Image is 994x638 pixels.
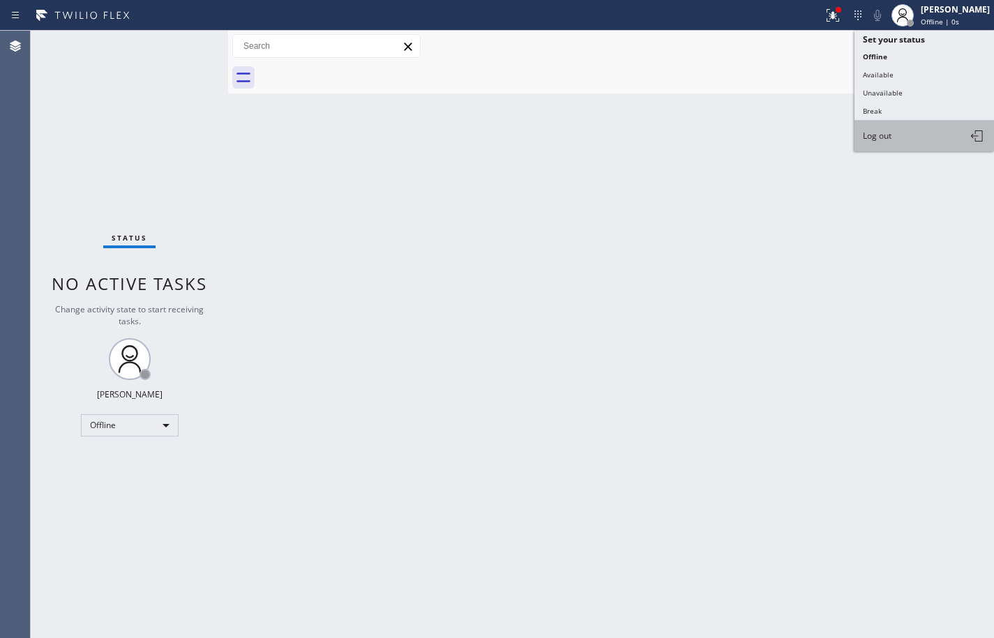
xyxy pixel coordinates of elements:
[81,414,179,436] div: Offline
[921,3,990,15] div: [PERSON_NAME]
[97,388,163,400] div: [PERSON_NAME]
[112,233,147,243] span: Status
[52,272,207,295] span: No active tasks
[55,303,204,327] span: Change activity state to start receiving tasks.
[233,35,420,57] input: Search
[868,6,887,25] button: Mute
[921,17,959,26] span: Offline | 0s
